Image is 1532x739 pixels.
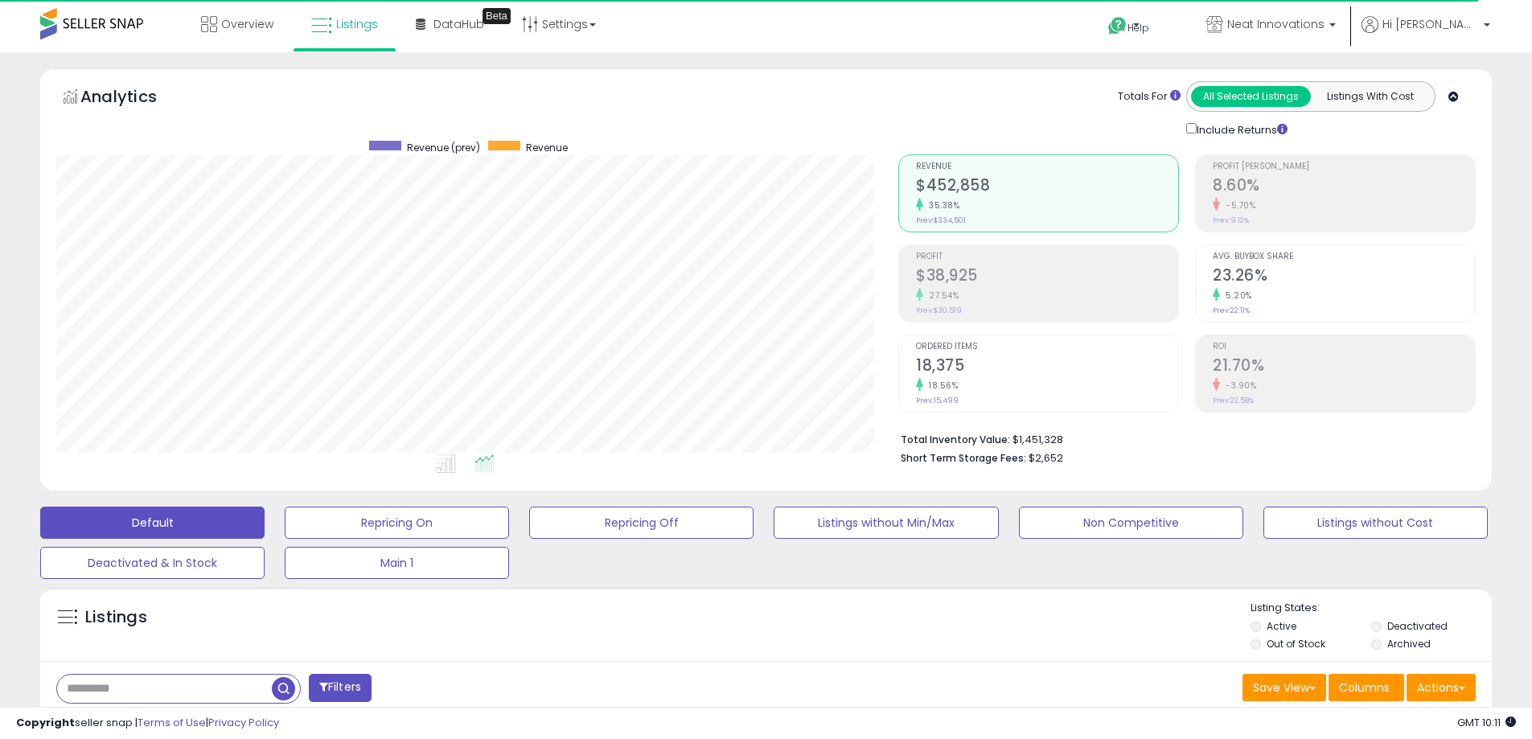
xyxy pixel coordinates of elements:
[901,451,1026,465] b: Short Term Storage Fees:
[916,396,959,405] small: Prev: 15,499
[1174,120,1307,138] div: Include Returns
[916,306,962,315] small: Prev: $30,519
[916,176,1178,198] h2: $452,858
[529,507,754,539] button: Repricing Off
[1127,21,1149,35] span: Help
[1267,637,1325,651] label: Out of Stock
[16,716,279,731] div: seller snap | |
[1382,16,1479,32] span: Hi [PERSON_NAME]
[1213,396,1254,405] small: Prev: 22.58%
[1407,674,1476,701] button: Actions
[1213,356,1475,378] h2: 21.70%
[1267,619,1296,633] label: Active
[1019,507,1243,539] button: Non Competitive
[1095,4,1181,52] a: Help
[1029,450,1063,466] span: $2,652
[1339,679,1390,696] span: Columns
[40,507,265,539] button: Default
[1213,216,1249,225] small: Prev: 9.12%
[923,380,958,392] small: 18.56%
[1263,507,1488,539] button: Listings without Cost
[916,216,966,225] small: Prev: $334,501
[285,547,509,579] button: Main 1
[526,141,568,154] span: Revenue
[1457,715,1516,730] span: 2025-08-14 10:11 GMT
[16,715,75,730] strong: Copyright
[1213,162,1475,171] span: Profit [PERSON_NAME]
[1220,289,1252,302] small: 5.20%
[774,507,998,539] button: Listings without Min/Max
[1213,176,1475,198] h2: 8.60%
[1107,16,1127,36] i: Get Help
[1227,16,1325,32] span: Neat Innovations
[916,343,1178,351] span: Ordered Items
[433,16,484,32] span: DataHub
[221,16,273,32] span: Overview
[1310,86,1430,107] button: Listings With Cost
[80,85,188,112] h5: Analytics
[40,547,265,579] button: Deactivated & In Stock
[483,8,511,24] div: Tooltip anchor
[1329,674,1404,701] button: Columns
[916,266,1178,288] h2: $38,925
[138,715,206,730] a: Terms of Use
[1362,16,1490,52] a: Hi [PERSON_NAME]
[1387,637,1431,651] label: Archived
[336,16,378,32] span: Listings
[1220,199,1255,211] small: -5.70%
[923,289,959,302] small: 27.54%
[916,162,1178,171] span: Revenue
[407,141,480,154] span: Revenue (prev)
[923,199,959,211] small: 35.38%
[1242,674,1326,701] button: Save View
[285,507,509,539] button: Repricing On
[916,252,1178,261] span: Profit
[1191,86,1311,107] button: All Selected Listings
[1220,380,1256,392] small: -3.90%
[901,433,1010,446] b: Total Inventory Value:
[1118,89,1181,105] div: Totals For
[1213,343,1475,351] span: ROI
[1251,601,1492,616] p: Listing States:
[1213,306,1250,315] small: Prev: 22.11%
[208,715,279,730] a: Privacy Policy
[309,674,372,702] button: Filters
[916,356,1178,378] h2: 18,375
[1387,619,1448,633] label: Deactivated
[1213,266,1475,288] h2: 23.26%
[901,429,1464,448] li: $1,451,328
[85,606,147,629] h5: Listings
[1213,252,1475,261] span: Avg. Buybox Share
